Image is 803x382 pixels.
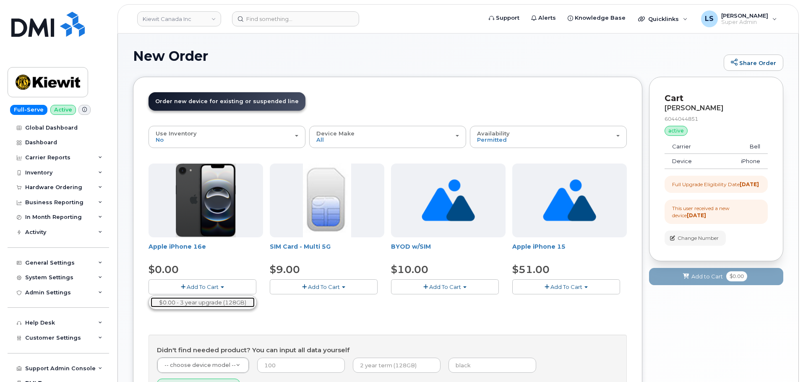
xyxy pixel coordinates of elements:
[766,346,797,376] iframe: Messenger Launcher
[740,181,759,187] strong: [DATE]
[691,273,723,281] span: Add to Cart
[303,164,351,237] img: 00D627D4-43E9-49B7-A367-2C99342E128C.jpg
[149,279,256,294] button: Add To Cart
[391,243,431,250] a: BYOD w/SIM
[543,164,596,237] img: no_image_found-2caef05468ed5679b831cfe6fc140e25e0c280774317ffc20a367ab7fd17291e.png
[155,98,299,104] span: Order new device for existing or suspended line
[477,136,507,143] span: Permitted
[672,181,759,188] div: Full Upgrade Eligibility Date
[665,92,768,104] p: Cart
[164,362,236,368] span: -- choose device model --
[391,263,428,275] span: $10.00
[149,126,305,148] button: Use Inventory No
[270,263,300,275] span: $9.00
[678,234,719,242] span: Change Number
[687,212,706,218] strong: [DATE]
[512,263,550,275] span: $51.00
[151,297,255,308] a: $0.00 - 3 year upgrade (128GB)
[512,242,627,259] div: Apple iPhone 15
[550,283,582,290] span: Add To Cart
[726,271,747,281] span: $0.00
[353,358,441,373] input: 2 year term (128GB)
[665,139,717,154] td: Carrier
[717,154,768,169] td: iPhone
[309,126,466,148] button: Device Make All
[391,242,506,259] div: BYOD w/SIM
[422,164,475,237] img: no_image_found-2caef05468ed5679b831cfe6fc140e25e0c280774317ffc20a367ab7fd17291e.png
[665,126,688,136] div: active
[308,283,340,290] span: Add To Cart
[448,358,536,373] input: black
[512,279,620,294] button: Add To Cart
[149,242,263,259] div: Apple iPhone 16e
[157,358,249,373] a: -- choose device model --
[149,243,206,250] a: Apple iPhone 16e
[257,358,345,373] input: 100
[133,49,720,63] h1: New Order
[156,130,197,137] span: Use Inventory
[270,242,384,259] div: SIM Card - Multi 5G
[477,130,510,137] span: Availability
[187,283,219,290] span: Add To Cart
[665,231,726,245] button: Change Number
[724,55,783,71] a: Share Order
[717,139,768,154] td: Bell
[649,268,783,285] button: Add to Cart $0.00
[157,347,618,354] h4: Didn't find needed product? You can input all data yourself
[176,164,236,237] img: iPhone_16e_pic.PNG
[149,263,179,275] span: $0.00
[665,154,717,169] td: Device
[470,126,627,148] button: Availability Permitted
[156,136,164,143] span: No
[270,243,331,250] a: SIM Card - Multi 5G
[391,279,499,294] button: Add To Cart
[672,205,760,219] div: This user received a new device
[665,104,768,112] div: [PERSON_NAME]
[270,279,378,294] button: Add To Cart
[665,115,768,122] div: 6044044851
[316,130,355,137] span: Device Make
[512,243,566,250] a: Apple iPhone 15
[429,283,461,290] span: Add To Cart
[316,136,324,143] span: All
